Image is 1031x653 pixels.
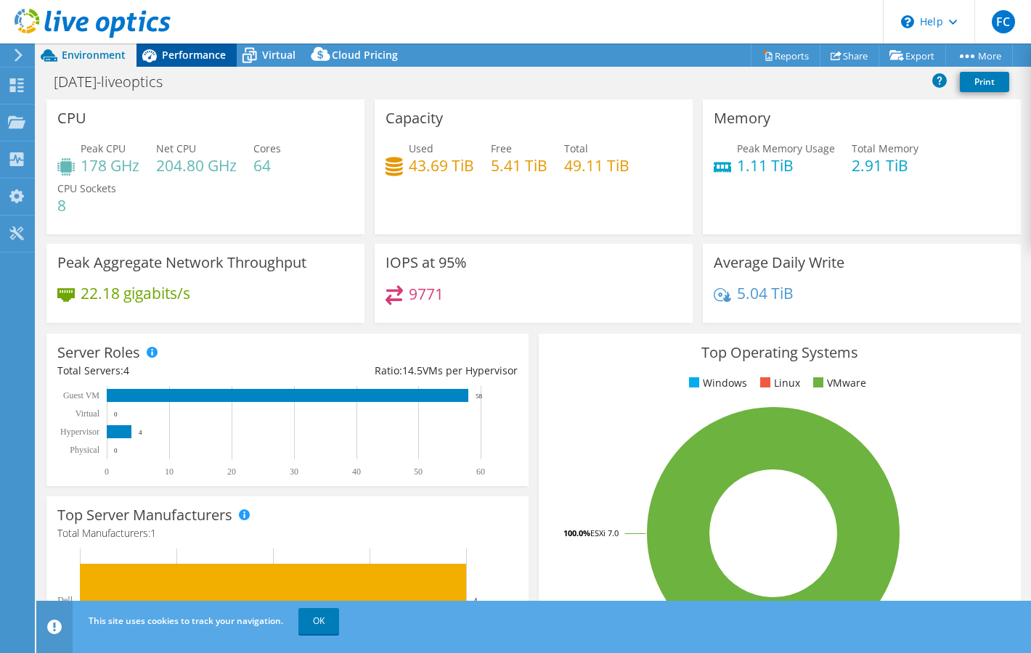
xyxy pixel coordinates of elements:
svg: \n [901,15,914,28]
text: 10 [165,467,174,477]
h4: 1.11 TiB [737,157,835,173]
span: Cores [253,141,281,155]
h4: 22.18 gigabits/s [81,285,190,301]
a: Print [960,72,1009,92]
h4: 43.69 TiB [409,157,474,173]
h4: 204.80 GHz [156,157,237,173]
h4: 5.41 TiB [491,157,547,173]
span: CPU Sockets [57,181,116,195]
text: 4 [473,596,478,604]
text: 0 [114,411,118,418]
text: 0 [114,447,118,454]
span: Total Memory [852,141,918,155]
h4: 49.11 TiB [564,157,629,173]
text: 58 [476,393,483,400]
h3: Server Roles [57,345,140,361]
span: Used [409,141,433,155]
h4: 64 [253,157,281,173]
text: Physical [70,445,99,455]
text: Guest VM [63,390,99,401]
text: 30 [290,467,298,477]
h3: Top Server Manufacturers [57,507,232,523]
li: Linux [757,375,800,391]
h4: 8 [57,197,116,213]
text: 60 [476,467,485,477]
text: 40 [352,467,361,477]
span: Total [564,141,588,155]
h4: 2.91 TiB [852,157,918,173]
h3: CPU [57,110,86,126]
h3: IOPS at 95% [386,255,467,271]
div: Ratio: VMs per Hypervisor [288,363,518,379]
h3: Average Daily Write [714,255,844,271]
text: 4 [139,429,142,436]
span: Free [491,141,512,155]
text: 0 [105,467,109,477]
text: Dell [57,595,73,605]
tspan: 100.0% [563,527,590,538]
h4: Total Manufacturers: [57,525,518,541]
span: Peak CPU [81,141,126,155]
span: 1 [150,526,156,540]
h4: 178 GHz [81,157,139,173]
span: 4 [123,364,129,377]
text: 20 [227,467,236,477]
text: Hypervisor [60,427,99,437]
h3: Peak Aggregate Network Throughput [57,255,306,271]
li: Windows [685,375,747,391]
span: 14.5 [402,364,423,377]
h3: Memory [714,110,770,126]
div: Total Servers: [57,363,288,379]
h3: Capacity [386,110,443,126]
text: 50 [414,467,423,477]
span: Net CPU [156,141,196,155]
h3: Top Operating Systems [550,345,1010,361]
a: OK [298,608,339,634]
span: This site uses cookies to track your navigation. [89,615,283,627]
li: VMware [810,375,866,391]
h4: 9771 [409,286,444,302]
tspan: ESXi 7.0 [590,527,619,538]
h4: 5.04 TiB [737,285,794,301]
span: FC [992,10,1015,33]
span: Peak Memory Usage [737,141,835,155]
text: Virtual [76,408,100,419]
